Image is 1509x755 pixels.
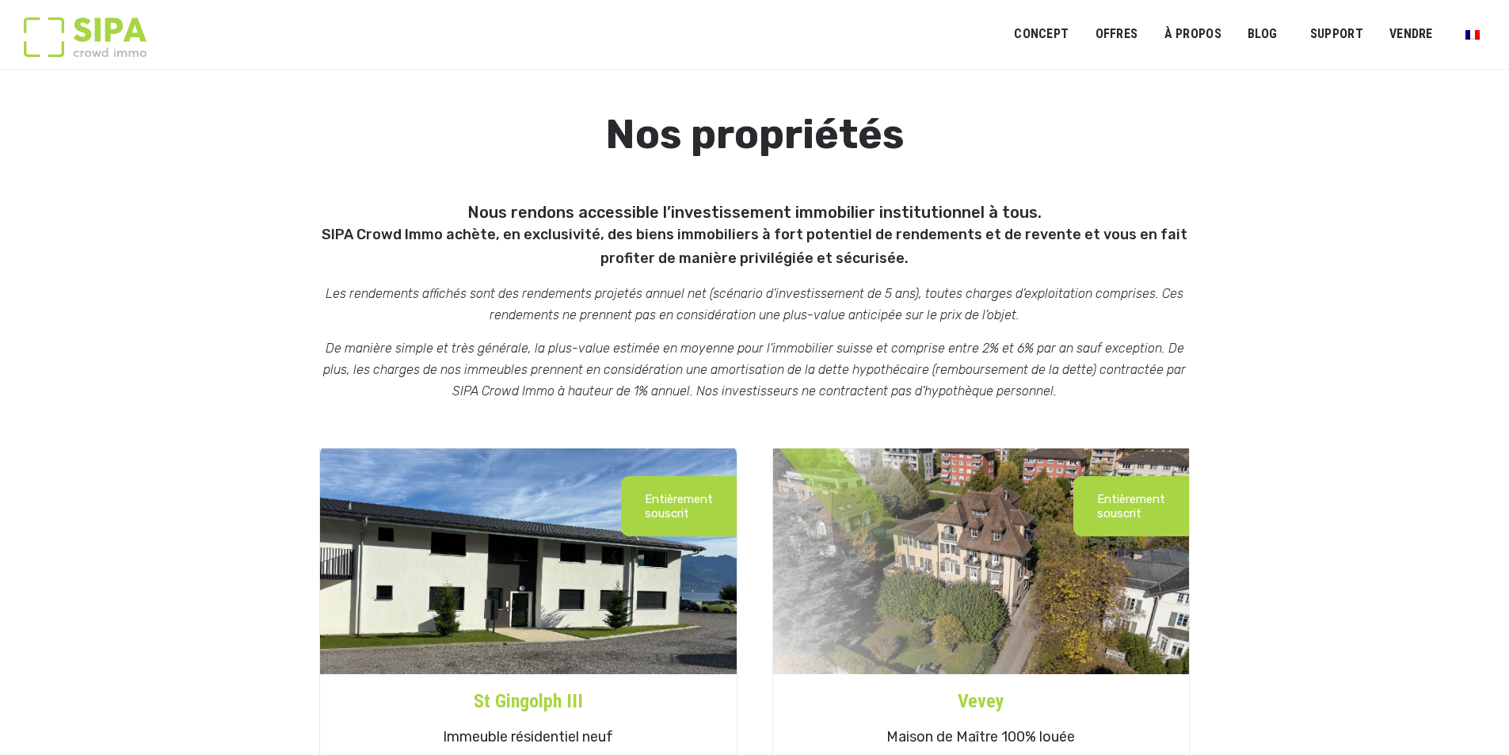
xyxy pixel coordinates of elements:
a: SUPPORT [1300,17,1374,52]
a: À PROPOS [1153,17,1232,52]
nav: Menu principal [1014,14,1485,54]
h1: Nos propriétés [311,112,1198,195]
p: Entièrement souscrit [1097,492,1165,520]
p: SIPA Crowd Immo achète, en exclusivité, des biens immobiliers à fort potentiel de rendements et d... [311,223,1198,271]
p: Entièrement souscrit [645,492,713,520]
a: OFFRES [1084,17,1148,52]
em: Les rendements affichés sont des rendements projetés annuel net (scénario d’investissement de 5 a... [326,286,1183,322]
h5: Nous rendons accessible l’investissement immobilier institutionnel à tous. [311,196,1198,271]
img: Logo [24,17,147,57]
img: st-gin-iii [320,448,737,674]
a: Blog [1237,17,1288,52]
a: Concept [1004,17,1079,52]
img: Français [1465,30,1480,40]
a: St Gingolph III [320,674,737,715]
a: Passer à [1455,19,1490,49]
a: Vevey [773,674,1190,715]
a: VENDRE [1379,17,1443,52]
em: De manière simple et très générale, la plus-value estimée en moyenne pour l’immobilier suisse et ... [323,341,1186,398]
